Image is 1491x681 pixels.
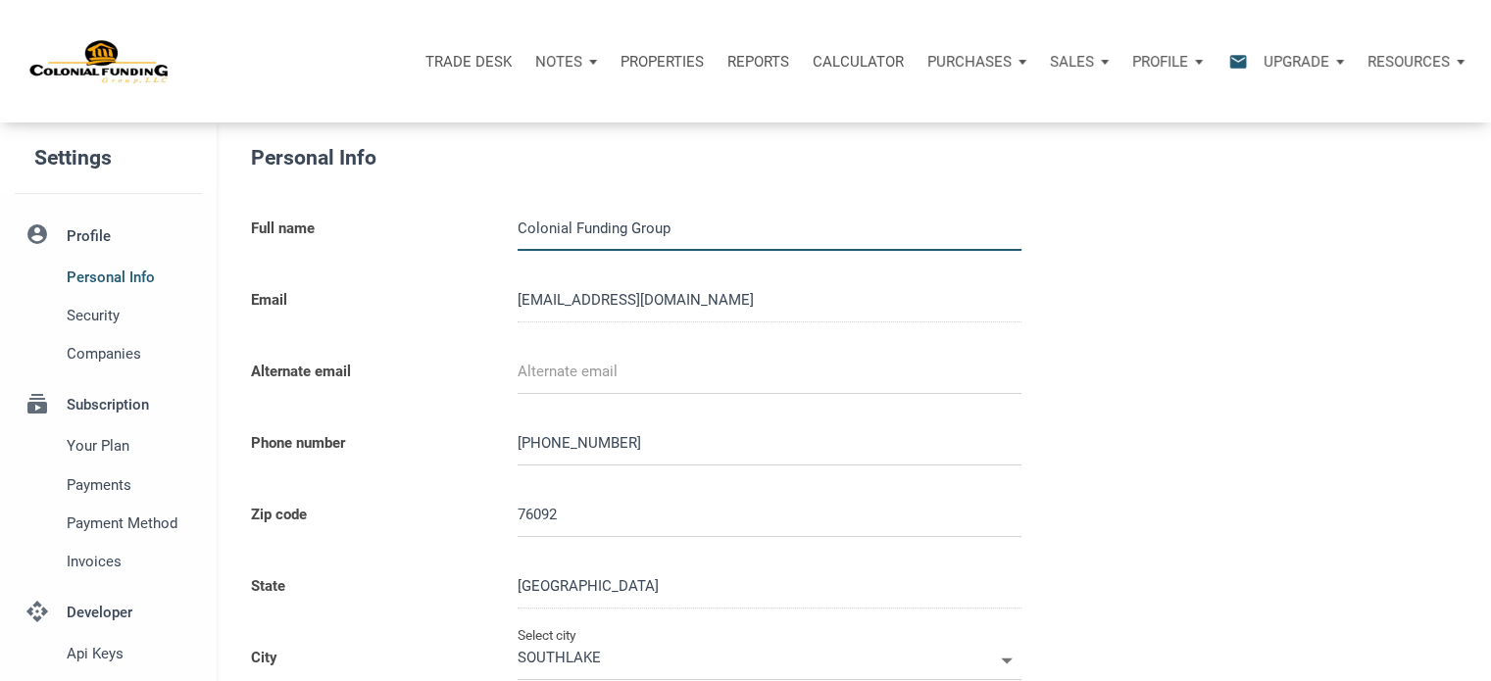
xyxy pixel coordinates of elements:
[34,137,217,179] h5: Settings
[15,542,202,580] a: Invoices
[236,552,503,623] label: State
[1264,53,1329,71] p: Upgrade
[1050,53,1094,71] p: Sales
[727,53,789,71] p: Reports
[609,32,716,91] a: Properties
[15,258,202,296] a: Personal Info
[1356,32,1476,91] button: Resources
[518,278,1021,322] input: Email
[916,32,1038,91] button: Purchases
[1367,53,1450,71] p: Resources
[15,335,202,373] a: Companies
[1214,32,1252,91] button: email
[67,642,194,665] span: Api keys
[236,409,503,480] label: Phone number
[518,207,1021,251] input: Full name
[251,142,1128,174] h5: Personal Info
[1038,32,1120,91] button: Sales
[523,32,609,91] button: Notes
[1226,50,1250,73] i: email
[621,53,704,71] p: Properties
[236,266,503,337] label: Email
[716,32,801,91] button: Reports
[518,564,1021,608] input: Select state
[15,296,202,334] a: Security
[15,635,202,673] a: Api keys
[535,53,582,71] p: Notes
[518,421,1021,465] input: Phone number
[1120,32,1215,91] button: Profile
[236,194,503,266] label: Full name
[236,480,503,552] label: Zip code
[1132,53,1188,71] p: Profile
[813,53,904,71] p: Calculator
[67,266,194,289] span: Personal Info
[67,550,194,573] span: Invoices
[927,53,1012,71] p: Purchases
[15,427,202,465] a: Your plan
[1252,32,1356,91] button: Upgrade
[15,465,202,504] a: Payments
[236,337,503,409] label: Alternate email
[518,493,1021,537] input: Zip code
[67,511,194,535] span: Payment Method
[518,623,576,647] label: Select city
[15,504,202,542] a: Payment Method
[425,53,512,71] p: Trade Desk
[414,32,523,91] button: Trade Desk
[67,342,194,365] span: Companies
[29,38,170,85] img: NoteUnlimited
[518,350,1021,394] input: Alternate email
[67,304,194,327] span: Security
[67,434,194,458] span: Your plan
[67,473,194,497] span: Payments
[801,32,916,91] a: Calculator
